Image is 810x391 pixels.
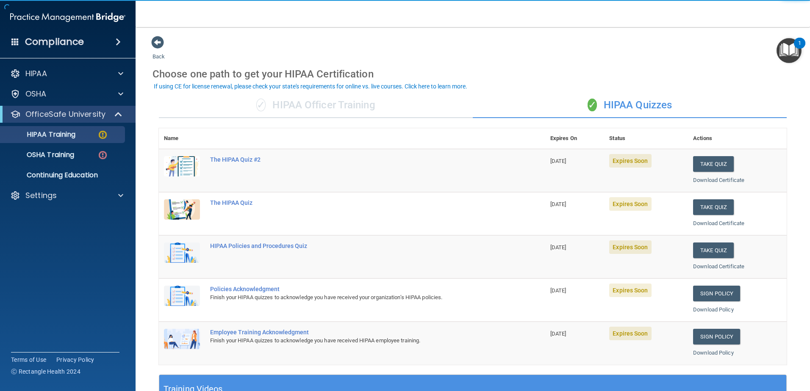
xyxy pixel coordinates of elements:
[210,292,503,303] div: Finish your HIPAA quizzes to acknowledge you have received your organization’s HIPAA policies.
[159,93,473,118] div: HIPAA Officer Training
[25,69,47,79] p: HIPAA
[545,128,605,149] th: Expires On
[693,350,734,356] a: Download Policy
[688,128,787,149] th: Actions
[6,171,121,179] p: Continuing Education
[25,190,57,201] p: Settings
[550,244,566,251] span: [DATE]
[6,130,75,139] p: HIPAA Training
[609,240,651,254] span: Expires Soon
[693,329,740,344] a: Sign Policy
[777,38,802,63] button: Open Resource Center, 1 new notification
[154,83,467,89] div: If using CE for license renewal, please check your state's requirements for online vs. live cours...
[97,150,108,160] img: danger-circle.6113f641.png
[25,89,47,99] p: OSHA
[10,9,125,26] img: PMB logo
[693,242,734,258] button: Take Quiz
[97,129,108,140] img: warning-circle.0cc9ac19.png
[473,93,787,118] div: HIPAA Quizzes
[550,330,566,337] span: [DATE]
[210,199,503,206] div: The HIPAA Quiz
[210,156,503,163] div: The HIPAA Quiz #2
[11,355,46,364] a: Terms of Use
[693,263,744,270] a: Download Certificate
[210,286,503,292] div: Policies Acknowledgment
[609,154,651,168] span: Expires Soon
[693,306,734,313] a: Download Policy
[10,190,123,201] a: Settings
[256,99,266,111] span: ✓
[10,109,123,119] a: OfficeSafe University
[153,62,793,86] div: Choose one path to get your HIPAA Certification
[550,201,566,207] span: [DATE]
[588,99,597,111] span: ✓
[153,43,165,60] a: Back
[693,199,734,215] button: Take Quiz
[609,327,651,340] span: Expires Soon
[550,158,566,164] span: [DATE]
[798,43,801,54] div: 1
[693,156,734,172] button: Take Quiz
[10,69,123,79] a: HIPAA
[550,287,566,294] span: [DATE]
[609,284,651,297] span: Expires Soon
[153,82,469,91] button: If using CE for license renewal, please check your state's requirements for online vs. live cours...
[609,197,651,211] span: Expires Soon
[210,242,503,249] div: HIPAA Policies and Procedures Quiz
[210,329,503,336] div: Employee Training Acknowledgment
[693,286,740,301] a: Sign Policy
[210,336,503,346] div: Finish your HIPAA quizzes to acknowledge you have received HIPAA employee training.
[56,355,94,364] a: Privacy Policy
[693,177,744,183] a: Download Certificate
[25,36,84,48] h4: Compliance
[604,128,688,149] th: Status
[693,220,744,226] a: Download Certificate
[159,128,205,149] th: Name
[6,151,74,159] p: OSHA Training
[10,89,123,99] a: OSHA
[11,367,80,376] span: Ⓒ Rectangle Health 2024
[25,109,105,119] p: OfficeSafe University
